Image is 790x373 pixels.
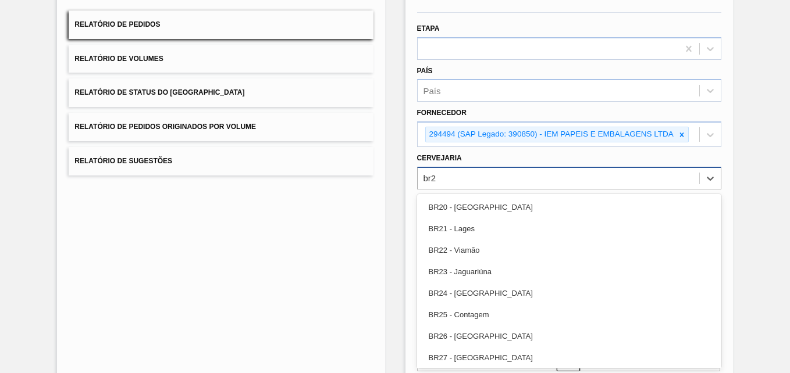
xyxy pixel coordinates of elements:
div: BR22 - Viamão [417,239,721,261]
label: País [417,67,433,75]
div: BR20 - [GEOGRAPHIC_DATA] [417,196,721,218]
label: Cervejaria [417,154,462,162]
div: BR23 - Jaguariúna [417,261,721,282]
label: Fornecedor [417,109,467,117]
span: Relatório de Status do [GEOGRAPHIC_DATA] [74,88,244,96]
span: Relatório de Pedidos Originados por Volume [74,123,256,131]
button: Relatório de Pedidos [69,10,373,39]
div: BR24 - [GEOGRAPHIC_DATA] [417,282,721,304]
div: País [424,86,441,96]
button: Relatório de Pedidos Originados por Volume [69,113,373,141]
button: Relatório de Status do [GEOGRAPHIC_DATA] [69,78,373,107]
div: BR27 - [GEOGRAPHIC_DATA] [417,347,721,368]
button: Relatório de Sugestões [69,147,373,175]
button: Relatório de Volumes [69,45,373,73]
span: Relatório de Pedidos [74,20,160,28]
div: BR26 - [GEOGRAPHIC_DATA] [417,325,721,347]
span: Relatório de Volumes [74,55,163,63]
span: Relatório de Sugestões [74,157,172,165]
div: BR21 - Lages [417,218,721,239]
label: Etapa [417,24,440,33]
div: BR25 - Contagem [417,304,721,325]
div: 294494 (SAP Legado: 390850) - IEM PAPEIS E EMBALAGENS LTDA [426,127,675,142]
